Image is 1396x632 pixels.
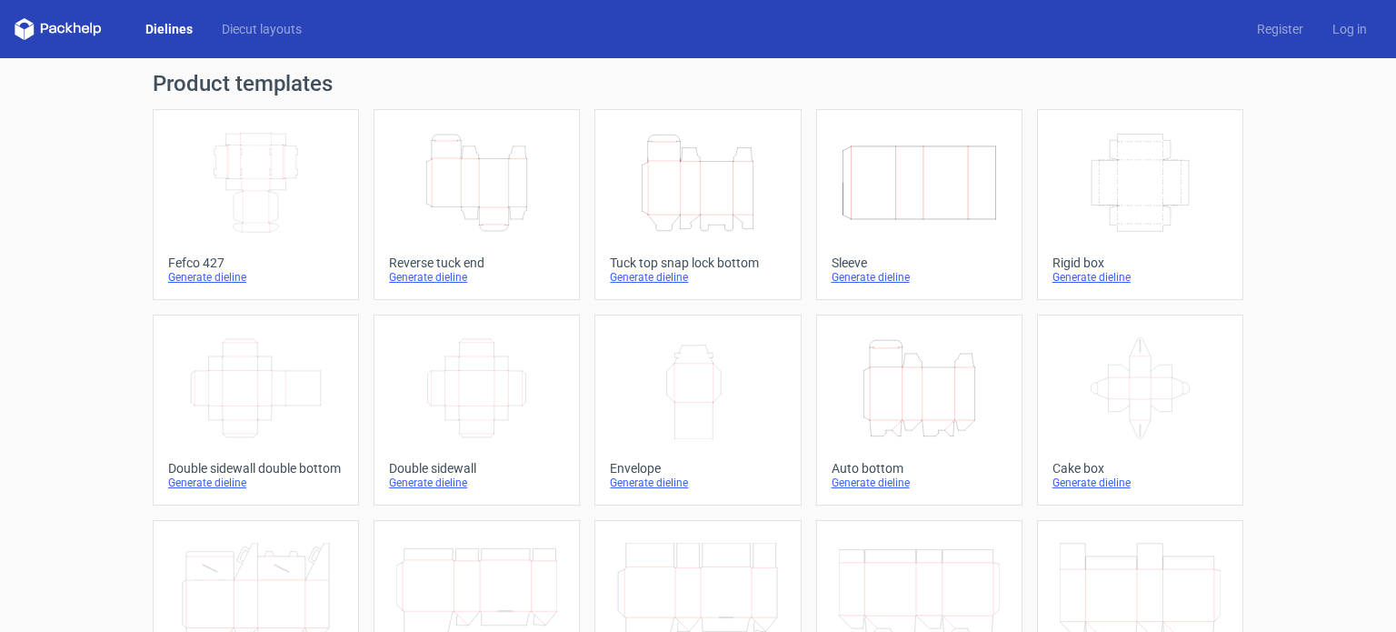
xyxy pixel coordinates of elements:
[1037,109,1243,300] a: Rigid boxGenerate dieline
[832,476,1007,490] div: Generate dieline
[832,270,1007,285] div: Generate dieline
[131,20,207,38] a: Dielines
[1052,270,1228,285] div: Generate dieline
[389,256,564,270] div: Reverse tuck end
[594,315,801,506] a: EnvelopeGenerate dieline
[153,109,359,300] a: Fefco 427Generate dieline
[168,461,344,476] div: Double sidewall double bottom
[389,461,564,476] div: Double sidewall
[153,315,359,506] a: Double sidewall double bottomGenerate dieline
[610,476,785,490] div: Generate dieline
[610,270,785,285] div: Generate dieline
[389,270,564,285] div: Generate dieline
[1052,476,1228,490] div: Generate dieline
[389,476,564,490] div: Generate dieline
[1052,461,1228,476] div: Cake box
[610,461,785,476] div: Envelope
[1242,20,1318,38] a: Register
[374,315,580,506] a: Double sidewallGenerate dieline
[816,315,1022,506] a: Auto bottomGenerate dieline
[168,270,344,285] div: Generate dieline
[1052,256,1228,270] div: Rigid box
[207,20,316,38] a: Diecut layouts
[168,476,344,490] div: Generate dieline
[374,109,580,300] a: Reverse tuck endGenerate dieline
[168,256,344,270] div: Fefco 427
[1037,315,1243,506] a: Cake boxGenerate dieline
[153,73,1243,95] h1: Product templates
[832,256,1007,270] div: Sleeve
[832,461,1007,476] div: Auto bottom
[816,109,1022,300] a: SleeveGenerate dieline
[1318,20,1381,38] a: Log in
[594,109,801,300] a: Tuck top snap lock bottomGenerate dieline
[610,256,785,270] div: Tuck top snap lock bottom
